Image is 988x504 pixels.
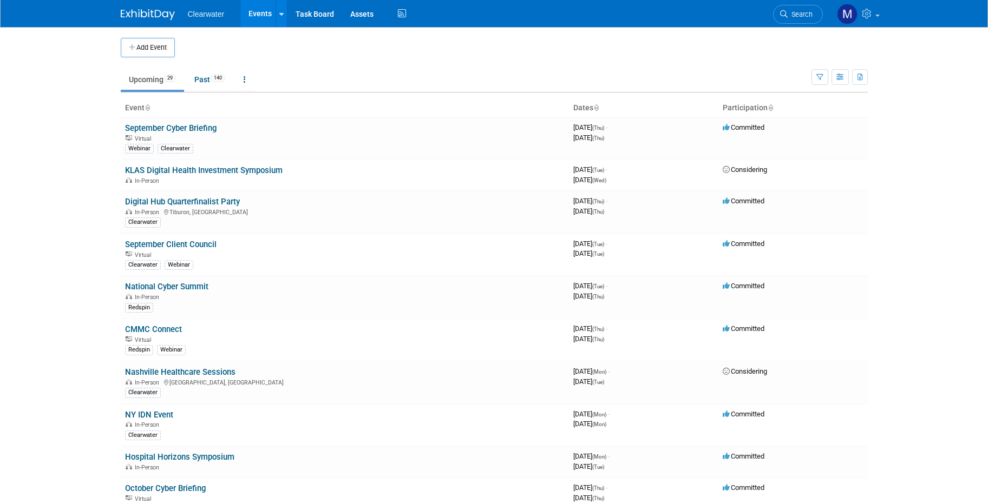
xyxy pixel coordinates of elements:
span: - [606,282,607,290]
div: Redspin [125,345,153,355]
span: [DATE] [573,240,607,248]
span: 140 [211,74,225,82]
div: Clearwater [125,217,161,227]
span: - [606,197,607,205]
div: Webinar [125,144,154,154]
span: [DATE] [573,207,604,215]
div: Redspin [125,303,153,313]
span: Committed [723,123,764,131]
span: - [606,324,607,333]
span: Considering [723,367,767,375]
div: Webinar [165,260,193,270]
div: [GEOGRAPHIC_DATA], [GEOGRAPHIC_DATA] [125,377,565,386]
span: - [608,367,610,375]
span: (Tue) [592,464,604,470]
span: - [608,410,610,418]
span: - [606,165,607,174]
span: Committed [723,483,764,492]
span: (Tue) [592,379,604,385]
span: (Thu) [592,336,604,342]
a: Sort by Start Date [593,103,599,112]
div: Clearwater [158,144,193,154]
div: Tiburon, [GEOGRAPHIC_DATA] [125,207,565,216]
div: Clearwater [125,430,161,440]
img: Monica Pastor [837,4,858,24]
span: (Tue) [592,251,604,257]
img: Virtual Event [126,251,132,257]
a: Past140 [186,69,233,90]
a: Hospital Horizons Symposium [125,452,234,462]
a: Sort by Event Name [145,103,150,112]
span: Committed [723,282,764,290]
span: In-Person [135,177,162,184]
span: [DATE] [573,249,604,257]
a: KLAS Digital Health Investment Symposium [125,165,283,175]
span: (Thu) [592,135,604,141]
img: In-Person Event [126,421,132,427]
span: (Thu) [592,294,604,300]
span: [DATE] [573,292,604,300]
span: [DATE] [573,165,607,174]
span: Committed [723,452,764,460]
span: [DATE] [573,367,610,375]
span: (Thu) [592,209,604,215]
span: (Mon) [592,369,606,375]
span: (Tue) [592,167,604,173]
span: (Thu) [592,495,604,501]
span: In-Person [135,209,162,216]
span: (Tue) [592,283,604,289]
span: (Thu) [592,198,604,204]
span: (Tue) [592,241,604,247]
span: [DATE] [573,197,607,205]
span: (Thu) [592,125,604,131]
span: (Mon) [592,421,606,427]
span: Committed [723,324,764,333]
img: In-Person Event [126,379,132,384]
th: Dates [569,99,718,117]
th: Event [121,99,569,117]
span: [DATE] [573,420,606,428]
span: [DATE] [573,134,604,142]
span: Virtual [135,336,154,343]
div: Clearwater [125,260,161,270]
a: Digital Hub Quarterfinalist Party [125,197,240,207]
img: Virtual Event [126,495,132,501]
span: Virtual [135,495,154,502]
span: In-Person [135,379,162,386]
span: (Thu) [592,485,604,491]
span: In-Person [135,421,162,428]
img: Virtual Event [126,135,132,141]
img: ExhibitDay [121,9,175,20]
a: September Cyber Briefing [125,123,217,133]
span: [DATE] [573,494,604,502]
span: Virtual [135,251,154,258]
a: CMMC Connect [125,324,182,334]
a: Sort by Participation Type [768,103,773,112]
div: Clearwater [125,388,161,397]
span: [DATE] [573,282,607,290]
img: In-Person Event [126,294,132,299]
span: - [606,483,607,492]
img: Virtual Event [126,336,132,342]
span: - [608,452,610,460]
span: (Thu) [592,326,604,332]
span: [DATE] [573,176,606,184]
span: Search [788,10,813,18]
span: Committed [723,240,764,248]
span: In-Person [135,464,162,471]
span: [DATE] [573,410,610,418]
span: Committed [723,410,764,418]
span: - [606,123,607,131]
span: [DATE] [573,324,607,333]
span: In-Person [135,294,162,301]
span: Committed [723,197,764,205]
img: In-Person Event [126,209,132,214]
a: National Cyber Summit [125,282,208,291]
a: Search [773,5,823,24]
span: Considering [723,165,767,174]
a: Nashville Healthcare Sessions [125,367,235,377]
span: [DATE] [573,483,607,492]
span: [DATE] [573,452,610,460]
button: Add Event [121,38,175,57]
span: [DATE] [573,462,604,470]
